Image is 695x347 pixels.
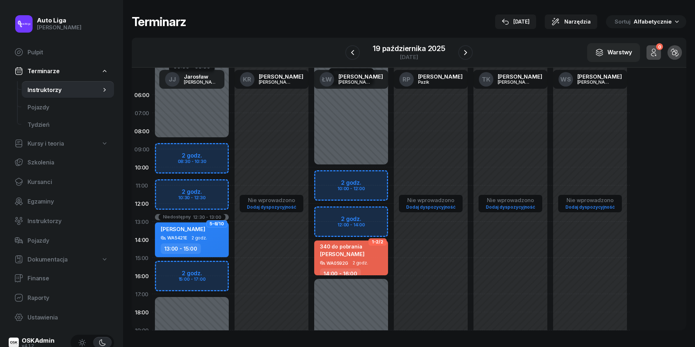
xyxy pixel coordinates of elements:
div: 06:00 [132,86,152,104]
a: Raporty [9,289,114,306]
div: 16:00 [132,267,152,285]
button: Niedostępny12:30 - 13:00 [163,215,221,220]
button: Nie wprowadzonoDodaj dyspozycyjność [244,196,299,212]
a: Kursanci [9,173,114,191]
div: 12:00 [132,195,152,213]
button: Nie wprowadzonoDodaj dyspozycyjność [483,196,538,212]
button: [DATE] [495,14,536,29]
a: Pojazdy [9,232,114,249]
div: [PERSON_NAME] [37,24,81,31]
span: Tydzień [28,121,108,128]
div: Nie wprowadzono [244,197,299,204]
span: Dokumentacja [28,256,68,263]
a: Egzaminy [9,193,114,210]
div: [PERSON_NAME] [338,80,373,84]
div: 0 [656,43,663,50]
div: 07:00 [132,104,152,122]
span: WS [560,76,571,83]
span: Pulpit [28,49,108,56]
div: Pazik [418,80,453,84]
span: Sortuj [615,18,632,25]
div: 14:00 - 16:00 [320,268,361,279]
div: WA0592G [327,261,348,266]
a: Szkolenia [9,154,114,171]
div: Nie wprowadzono [563,197,618,204]
div: [PERSON_NAME] [418,74,463,79]
a: TK[PERSON_NAME][PERSON_NAME] [473,70,548,89]
a: Dodaj dyspozycyjność [483,203,538,211]
h1: Terminarz [132,15,186,28]
div: 17:00 [132,285,152,303]
div: 08:00 [132,122,152,140]
div: 14:00 [132,231,152,249]
a: Dodaj dyspozycyjność [244,203,299,211]
span: Egzaminy [28,198,108,205]
span: Pojazdy [28,104,108,111]
div: 340 do pobrania [320,243,365,250]
span: 2 godz. [191,235,207,241]
a: WS[PERSON_NAME][PERSON_NAME] [553,70,628,89]
div: [PERSON_NAME] [577,80,612,84]
button: Nie wprowadzonoDodaj dyspozycyjność [563,196,618,212]
button: 0 [646,45,661,60]
div: 13:00 - 15:00 [161,243,201,254]
div: Nie wprowadzono [483,197,538,204]
button: Nie wprowadzonoDodaj dyspozycyjność [403,196,458,212]
span: Finanse [28,275,108,282]
div: 12:30 - 13:00 [193,215,221,220]
div: [PERSON_NAME] [338,74,383,79]
div: 09:00 [132,140,152,158]
a: JJJarosław[PERSON_NAME] [159,70,224,89]
span: Pojazdy [28,237,108,244]
span: KR [243,76,251,83]
span: Kursy i teoria [28,140,64,147]
div: Nie wprowadzono [403,197,458,204]
a: Ustawienia [9,309,114,326]
a: Pulpit [9,43,114,61]
span: [PERSON_NAME] [161,226,205,233]
a: Dodaj dyspozycyjność [403,203,458,211]
div: Warstwy [595,48,632,57]
div: 15:00 [132,249,152,267]
div: WA5421E [167,235,187,240]
a: Pojazdy [22,99,114,116]
div: 13:00 [132,213,152,231]
div: 18:00 [132,303,152,321]
span: Instruktorzy [28,218,108,225]
span: Instruktorzy [28,87,101,93]
div: [PERSON_NAME] [184,80,219,84]
button: Narzędzia [545,14,597,29]
div: [PERSON_NAME] [259,74,303,79]
a: Dodaj dyspozycyjność [563,203,618,211]
a: Tydzień [22,116,114,133]
div: [PERSON_NAME] [577,74,622,79]
span: TK [482,76,490,83]
span: Szkolenia [28,159,108,166]
div: [PERSON_NAME] [498,80,532,84]
div: 10:00 [132,158,152,176]
span: 5-6/10 [210,223,224,225]
div: 19 października 2025 [373,45,445,52]
span: Terminarze [28,68,59,75]
div: [DATE] [502,17,530,26]
div: 11:00 [132,176,152,195]
button: Warstwy [587,43,640,62]
span: Alfabetycznie [633,18,672,25]
div: Jarosław [184,74,219,79]
span: [PERSON_NAME] [320,251,365,258]
span: ŁW [322,76,332,83]
span: Narzędzia [564,17,591,26]
a: Instruktorzy [22,81,114,99]
div: OSKAdmin [22,338,55,344]
span: RP [403,76,410,83]
button: Sortuj Alfabetycznie [606,15,686,28]
span: 1-2/2 [372,241,383,243]
div: 19:00 [132,321,152,339]
a: Kursy i teoria [9,135,114,151]
span: Ustawienia [28,314,108,321]
span: JJ [169,76,176,83]
div: [PERSON_NAME] [259,80,294,84]
span: 2 godz. [353,260,368,266]
a: RP[PERSON_NAME]Pazik [393,70,468,89]
div: [DATE] [373,54,445,60]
